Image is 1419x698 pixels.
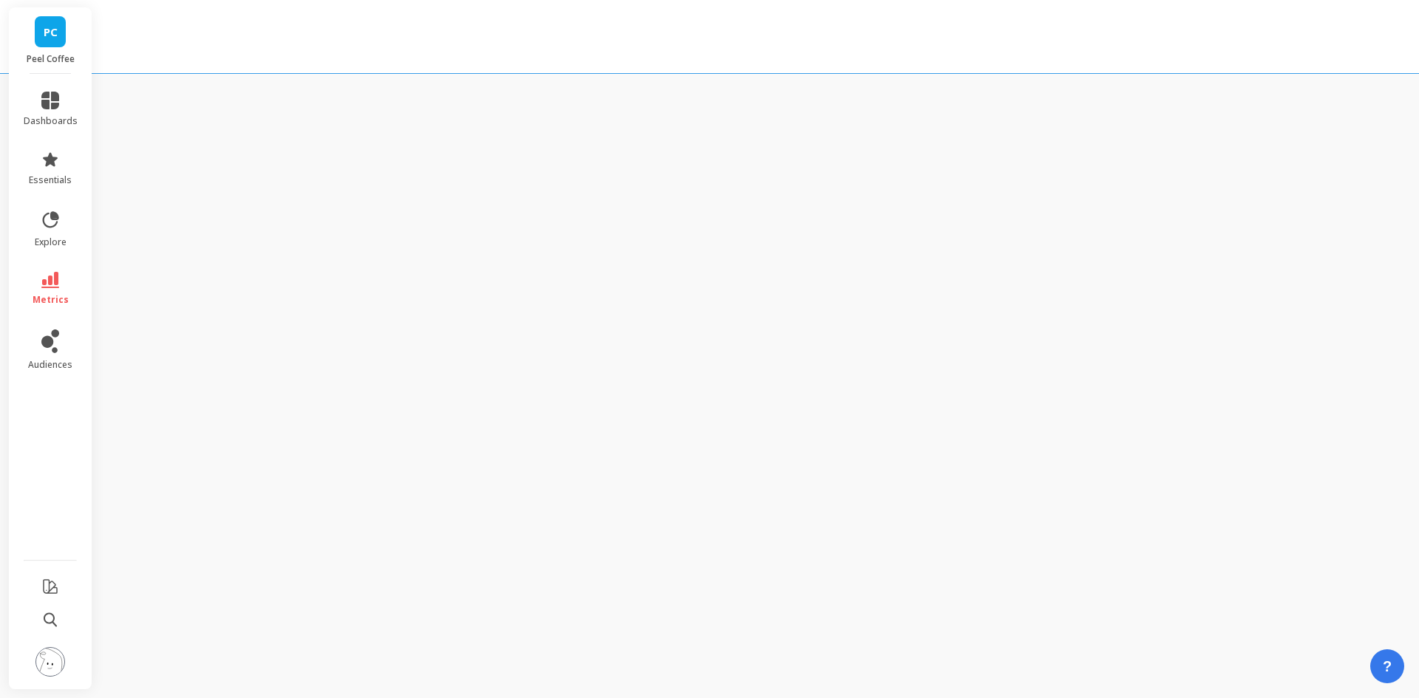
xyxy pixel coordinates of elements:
[1370,649,1404,683] button: ?
[35,647,65,677] img: profile picture
[35,236,67,248] span: explore
[1383,656,1392,677] span: ?
[24,53,78,65] p: Peel Coffee
[44,24,58,41] span: PC
[24,115,78,127] span: dashboards
[28,359,72,371] span: audiences
[29,174,72,186] span: essentials
[33,294,69,306] span: metrics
